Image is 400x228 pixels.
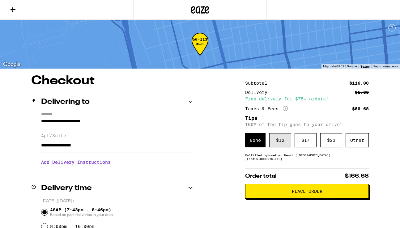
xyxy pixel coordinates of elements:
[41,198,193,204] p: [DATE] ([DATE])
[2,61,22,69] a: Open this area in Google Maps (opens a new window)
[50,207,113,217] span: ASAP (7:43pm - 8:46pm)
[41,133,193,138] label: Apt/Suite
[245,97,369,101] div: Free delivery for $75+ orders!
[295,133,317,147] div: $ 17
[245,81,272,85] div: Subtotal
[245,122,369,127] p: 100% of the tip goes to your driver
[349,81,369,85] div: $116.00
[346,133,369,147] div: Other
[360,65,370,68] a: Terms
[192,37,208,61] div: 50-113 min
[245,90,272,95] div: Delivery
[41,184,92,192] h2: Delivery time
[41,155,193,169] h3: Add Delivery Instructions
[245,116,369,121] h5: Tips
[323,65,357,68] span: Map data ©2025 Google
[352,107,369,111] div: $50.68
[320,133,342,147] div: $ 23
[41,169,193,174] p: We'll contact you at [PHONE_NUMBER] when we arrive
[50,212,113,217] span: Based on past deliveries in your area
[245,153,369,161] div: Fulfilled by Hometown Heart ([GEOGRAPHIC_DATA]) (Lic# C9-0000215-LIC )
[355,90,369,95] div: $5.00
[292,189,322,193] span: Place Order
[245,184,369,199] button: Place Order
[2,61,22,69] img: Google
[245,106,288,112] div: Taxes & Fees
[41,98,90,106] h2: Delivering to
[373,65,398,68] a: Report a map error
[245,133,266,147] div: None
[31,75,193,87] h1: Checkout
[345,173,369,179] span: $166.68
[245,173,277,179] span: Order total
[269,133,291,147] div: $ 12
[4,4,45,9] span: Hi. Need any help?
